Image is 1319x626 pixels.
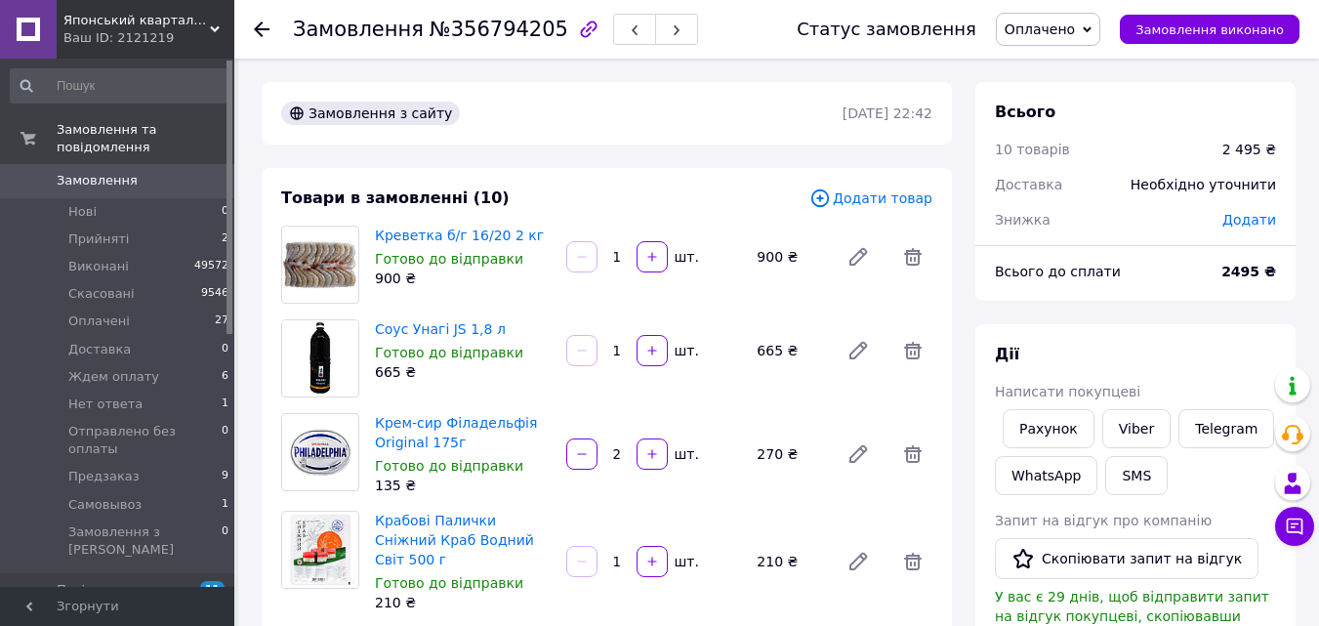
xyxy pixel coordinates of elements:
[375,228,544,243] a: Креветка б/г 16/20 2 кг
[10,68,230,104] input: Пошук
[995,384,1140,399] span: Написати покупцеві
[995,456,1097,495] a: WhatsApp
[63,12,210,29] span: Японський квартал - інтернет-магазин товарів для суші
[282,320,358,396] img: Соус Унагі JS 1,8 л
[293,18,424,41] span: Замовлення
[57,581,151,599] span: Повідомлення
[222,203,228,221] span: 0
[68,203,97,221] span: Нові
[375,415,537,450] a: Крем-сир Філадельфія Origіnal 175г
[375,251,523,267] span: Готово до відправки
[375,593,551,612] div: 210 ₴
[995,345,1019,363] span: Дії
[1003,409,1094,448] button: Рахунок
[68,285,135,303] span: Скасовані
[670,247,701,267] div: шт.
[749,243,831,271] div: 900 ₴
[1120,15,1299,44] button: Замовлення виконано
[430,18,568,41] span: №356794205
[1275,507,1314,546] button: Чат з покупцем
[1178,409,1274,448] a: Telegram
[375,345,523,360] span: Готово до відправки
[68,496,142,514] span: Самовывоз
[670,552,701,571] div: шт.
[57,172,138,189] span: Замовлення
[995,538,1258,579] button: Скопіювати запит на відгук
[68,523,222,559] span: Замовлення з [PERSON_NAME]
[809,188,932,209] span: Додати товар
[995,264,1121,279] span: Всього до сплати
[1221,264,1276,279] b: 2495 ₴
[1105,456,1168,495] button: SMS
[995,103,1055,121] span: Всього
[222,230,228,248] span: 2
[893,435,932,474] span: Видалити
[843,105,932,121] time: [DATE] 22:42
[893,237,932,276] span: Видалити
[201,285,228,303] span: 9546
[375,476,551,495] div: 135 ₴
[68,341,131,358] span: Доставка
[995,212,1051,228] span: Знижка
[68,468,140,485] span: Предзаказ
[57,121,234,156] span: Замовлення та повідомлення
[375,575,523,591] span: Готово до відправки
[254,20,269,39] div: Повернутися назад
[222,423,228,458] span: 0
[222,523,228,559] span: 0
[375,362,551,382] div: 665 ₴
[222,496,228,514] span: 1
[63,29,234,47] div: Ваш ID: 2121219
[995,513,1212,528] span: Запит на відгук про компанію
[222,341,228,358] span: 0
[1005,21,1075,37] span: Оплачено
[1119,163,1288,206] div: Необхідно уточнити
[194,258,228,275] span: 49572
[1102,409,1171,448] a: Viber
[200,581,225,598] span: 11
[375,458,523,474] span: Готово до відправки
[839,331,878,370] a: Редагувати
[749,440,831,468] div: 270 ₴
[68,423,222,458] span: Отправлено без оплаты
[749,337,831,364] div: 665 ₴
[68,368,159,386] span: Ждем оплату
[995,177,1062,192] span: Доставка
[68,258,129,275] span: Виконані
[282,512,358,588] img: Крабові Палички Сніжний Краб Водний Світ 500 г
[893,542,932,581] span: Видалити
[797,20,976,39] div: Статус замовлення
[222,396,228,413] span: 1
[281,102,460,125] div: Замовлення з сайту
[670,444,701,464] div: шт.
[995,142,1070,157] span: 10 товарів
[839,542,878,581] a: Редагувати
[375,321,506,337] a: Соус Унагі JS 1,8 л
[1135,22,1284,37] span: Замовлення виконано
[282,240,358,290] img: Креветка б/г 16/20 2 кг
[375,513,534,567] a: Крабові Палички Сніжний Краб Водний Світ 500 г
[68,230,129,248] span: Прийняті
[1222,212,1276,228] span: Додати
[670,341,701,360] div: шт.
[839,435,878,474] a: Редагувати
[1222,140,1276,159] div: 2 495 ₴
[215,313,228,330] span: 27
[749,548,831,575] div: 210 ₴
[375,269,551,288] div: 900 ₴
[68,396,143,413] span: Нет ответа
[281,188,510,207] span: Товари в замовленні (10)
[222,468,228,485] span: 9
[839,237,878,276] a: Редагувати
[68,313,130,330] span: Оплачені
[222,368,228,386] span: 6
[282,424,358,480] img: Крем-сир Філадельфія Origіnal 175г
[893,331,932,370] span: Видалити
